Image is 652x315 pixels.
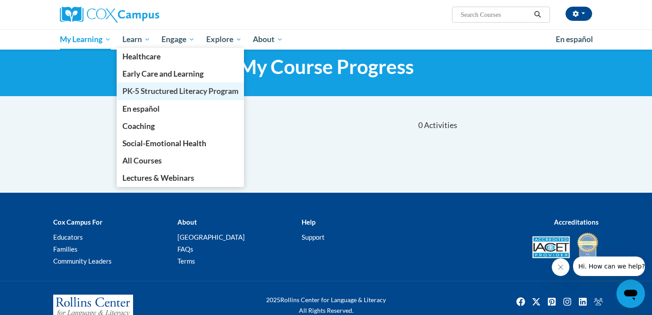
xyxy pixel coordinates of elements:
[177,257,195,265] a: Terms
[514,295,528,309] img: Facebook icon
[122,34,150,45] span: Learn
[529,295,543,309] a: Twitter
[117,135,244,152] a: Social-Emotional Health
[573,257,645,276] iframe: Message from company
[566,7,592,21] button: Account Settings
[556,35,593,44] span: En español
[47,29,605,50] div: Main menu
[117,29,156,50] a: Learn
[122,86,239,96] span: PK-5 Structured Literacy Program
[577,232,599,263] img: IDA® Accredited
[122,139,206,148] span: Social-Emotional Health
[156,29,200,50] a: Engage
[117,48,244,65] a: Healthcare
[302,233,325,241] a: Support
[117,82,244,100] a: PK-5 Structured Literacy Program
[122,69,204,78] span: Early Care and Learning
[122,104,160,113] span: En español
[53,218,102,226] b: Cox Campus For
[550,30,599,49] a: En español
[239,55,414,78] span: My Course Progress
[576,295,590,309] img: LinkedIn icon
[460,9,531,20] input: Search Courses
[53,257,112,265] a: Community Leaders
[122,121,155,131] span: Coaching
[177,218,197,226] b: About
[591,295,605,309] img: Facebook group icon
[117,100,244,117] a: En español
[54,29,117,50] a: My Learning
[117,117,244,135] a: Coaching
[532,236,570,258] img: Accredited IACET® Provider
[247,29,289,50] a: About
[545,295,559,309] img: Pinterest icon
[552,258,570,276] iframe: Close message
[122,52,161,61] span: Healthcare
[177,245,193,253] a: FAQs
[117,152,244,169] a: All Courses
[200,29,247,50] a: Explore
[53,233,83,241] a: Educators
[302,218,315,226] b: Help
[560,295,574,309] a: Instagram
[617,280,645,308] iframe: Button to launch messaging window
[206,34,242,45] span: Explore
[560,295,574,309] img: Instagram icon
[576,295,590,309] a: Linkedin
[60,7,228,23] a: Cox Campus
[122,156,162,165] span: All Courses
[53,245,78,253] a: Families
[177,233,245,241] a: [GEOGRAPHIC_DATA]
[591,295,605,309] a: Facebook Group
[424,121,457,130] span: Activities
[253,34,283,45] span: About
[554,218,599,226] b: Accreditations
[529,295,543,309] img: Twitter icon
[60,7,159,23] img: Cox Campus
[418,121,423,130] span: 0
[117,169,244,187] a: Lectures & Webinars
[122,173,194,183] span: Lectures & Webinars
[161,34,195,45] span: Engage
[60,34,111,45] span: My Learning
[531,9,544,20] button: Search
[266,296,280,303] span: 2025
[117,65,244,82] a: Early Care and Learning
[545,295,559,309] a: Pinterest
[514,295,528,309] a: Facebook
